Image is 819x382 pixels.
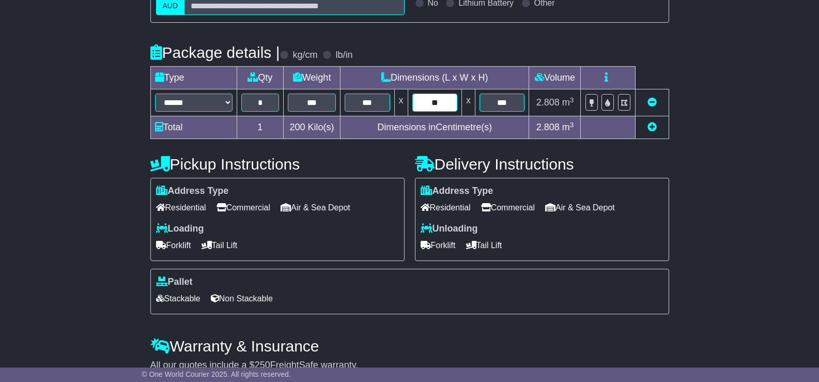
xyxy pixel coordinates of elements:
td: Type [150,67,237,89]
span: Air & Sea Depot [281,200,350,216]
span: Residential [156,200,206,216]
span: 2.808 [536,122,560,132]
td: x [461,89,475,116]
span: © One World Courier 2025. All rights reserved. [142,370,291,378]
span: Air & Sea Depot [545,200,615,216]
td: Weight [284,67,341,89]
sup: 3 [570,121,574,129]
span: Forklift [156,237,191,253]
h4: Warranty & Insurance [150,338,669,355]
td: Kilo(s) [284,116,341,139]
label: Pallet [156,277,193,288]
td: Total [150,116,237,139]
a: Add new item [647,122,657,132]
span: Tail Lift [466,237,502,253]
span: Commercial [481,200,535,216]
span: 2.808 [536,97,560,108]
sup: 3 [570,96,574,104]
label: lb/in [335,50,352,61]
td: Dimensions (L x W x H) [341,67,529,89]
h4: Package details | [150,44,280,61]
td: 1 [237,116,284,139]
td: Qty [237,67,284,89]
a: Remove this item [647,97,657,108]
span: Tail Lift [202,237,238,253]
td: Volume [529,67,581,89]
span: m [562,97,574,108]
label: Address Type [421,186,493,197]
span: Commercial [217,200,270,216]
label: Unloading [421,223,478,235]
span: Non Stackable [211,291,273,307]
td: Dimensions in Centimetre(s) [341,116,529,139]
label: Address Type [156,186,229,197]
span: Residential [421,200,471,216]
span: 250 [255,360,270,370]
div: All our quotes include a $ FreightSafe warranty. [150,360,669,371]
h4: Delivery Instructions [415,156,669,173]
td: x [394,89,408,116]
label: Loading [156,223,204,235]
span: 200 [290,122,305,132]
span: Stackable [156,291,200,307]
label: kg/cm [292,50,317,61]
span: Forklift [421,237,456,253]
span: m [562,122,574,132]
h4: Pickup Instructions [150,156,405,173]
